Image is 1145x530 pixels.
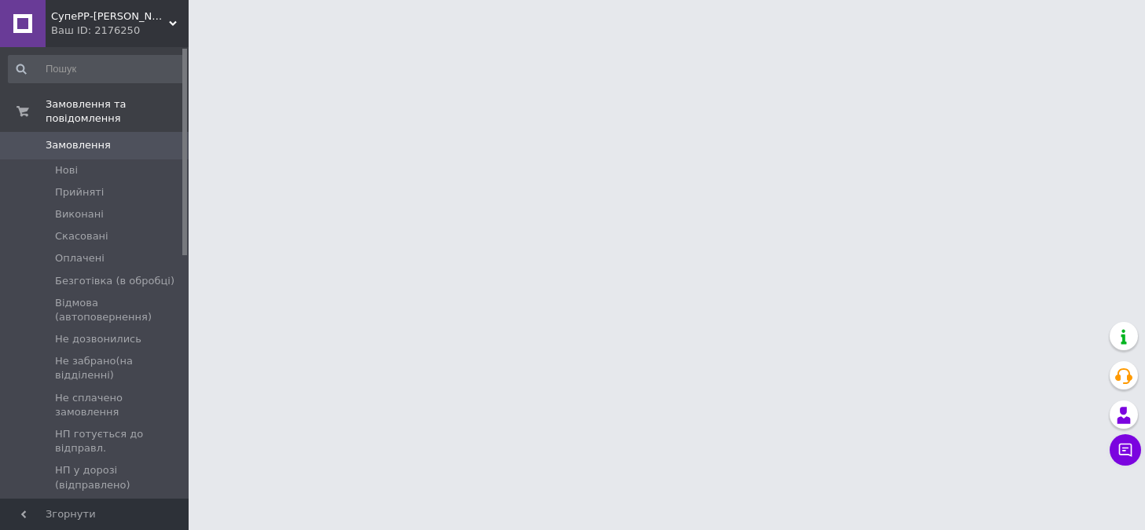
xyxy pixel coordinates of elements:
span: Не сплачено замовлення [55,391,184,419]
span: Безготівка (в обробці) [55,274,174,288]
span: НП готується до відправл. [55,427,184,455]
span: Нові [55,163,78,177]
span: СупеРР-Маркет Корисних Товарів [51,9,169,24]
span: Оплачені [55,251,105,265]
div: Ваш ID: 2176250 [51,24,189,38]
button: Чат з покупцем [1110,434,1141,466]
input: Пошук [8,55,185,83]
span: Замовлення [46,138,111,152]
span: Не дозвонились [55,332,141,346]
span: Прийняті [55,185,104,199]
span: Відмова (автоповернення) [55,296,184,324]
span: Замовлення та повідомлення [46,97,189,126]
span: НП у дорозі (відправлено) [55,463,184,492]
span: Скасовані [55,229,108,243]
span: Не забрано(на відділенні) [55,354,184,382]
span: Виконані [55,207,104,221]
